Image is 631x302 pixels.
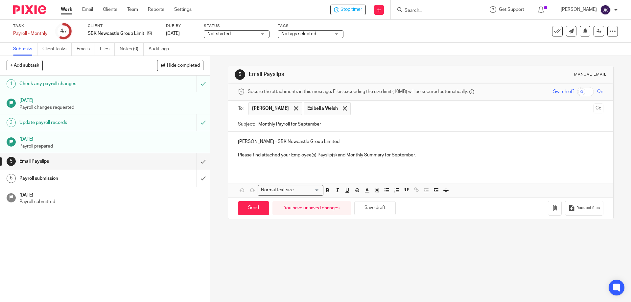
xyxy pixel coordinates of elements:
[77,43,95,56] a: Emails
[82,6,93,13] a: Email
[296,187,319,194] input: Search for option
[238,138,603,145] p: [PERSON_NAME] - SBK Newcastle Group Limited
[330,5,366,15] div: SBK Newcastle Group Limited - Payroll - Monthly
[13,30,47,37] div: Payroll - Monthly
[19,79,133,89] h1: Check any payroll changes
[167,63,200,68] span: Hide completed
[174,6,192,13] a: Settings
[204,23,269,29] label: Status
[60,27,67,35] div: 4
[235,69,245,80] div: 5
[207,32,231,36] span: Not started
[42,43,72,56] a: Client tasks
[13,43,37,56] a: Subtasks
[252,105,289,112] span: [PERSON_NAME]
[149,43,174,56] a: Audit logs
[553,88,574,95] span: Switch off
[259,187,295,194] span: Normal text size
[600,5,611,15] img: svg%3E
[258,185,323,195] div: Search for option
[7,79,16,88] div: 1
[307,105,338,112] span: Ezibella Welsh
[13,5,46,14] img: Pixie
[249,71,435,78] h1: Email Payslips
[157,60,203,71] button: Hide completed
[594,104,603,113] button: Cc
[354,201,396,215] button: Save draft
[61,6,72,13] a: Work
[7,174,16,183] div: 6
[340,6,362,13] span: Stop timer
[19,143,203,150] p: Payroll prepared
[166,31,180,36] span: [DATE]
[281,32,316,36] span: No tags selected
[103,6,117,13] a: Clients
[278,23,343,29] label: Tags
[238,152,603,158] p: Please find attached your Employee(s) Payslip(s) and Monthly Summary for September.
[88,30,144,37] p: SBK Newcastle Group Limited
[19,118,133,128] h1: Update payroll records
[404,8,463,14] input: Search
[597,88,603,95] span: On
[148,6,164,13] a: Reports
[19,198,203,205] p: Payroll submitted
[19,156,133,166] h1: Email Payslips
[13,23,47,29] label: Task
[272,201,351,215] div: You have unsaved changes
[100,43,115,56] a: Files
[19,104,203,111] p: Payroll changes requested
[7,60,43,71] button: + Add subtask
[120,43,144,56] a: Notes (0)
[561,6,597,13] p: [PERSON_NAME]
[238,105,245,112] label: To:
[7,118,16,127] div: 3
[19,96,203,104] h1: [DATE]
[238,121,255,128] label: Subject:
[63,30,67,33] small: /7
[166,23,196,29] label: Due by
[565,201,603,216] button: Request files
[7,157,16,166] div: 5
[19,190,203,198] h1: [DATE]
[248,88,468,95] span: Secure the attachments in this message. Files exceeding the size limit (10MB) will be secured aut...
[19,174,133,183] h1: Payroll submission
[19,134,203,143] h1: [DATE]
[238,201,269,215] input: Send
[574,72,607,77] div: Manual email
[88,23,158,29] label: Client
[127,6,138,13] a: Team
[499,7,524,12] span: Get Support
[576,205,600,211] span: Request files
